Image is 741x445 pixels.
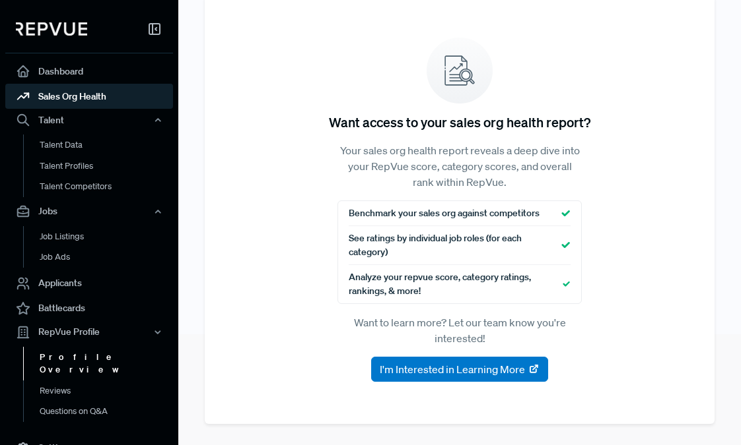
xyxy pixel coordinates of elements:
a: Profile Overview [23,347,191,380]
a: Talent Data [23,134,191,156]
button: RepVue Profile [5,321,173,343]
a: Sales Org Health [5,84,173,109]
span: Analyze your repvue score, category ratings, rankings, & more! [349,270,563,298]
a: Job Ads [23,247,191,268]
span: Benchmark your sales org against competitors [349,206,540,220]
a: Dashboard [5,59,173,84]
a: Job Listings [23,226,191,247]
span: I'm Interested in Learning More [380,361,525,377]
a: Applicants [5,271,173,296]
span: See ratings by individual job roles (for each category) [349,231,561,259]
a: Questions on Q&A [23,401,191,422]
p: Your sales org health report reveals a deep dive into your RepVue score, category scores, and ove... [337,142,582,190]
button: Jobs [5,200,173,223]
button: I'm Interested in Learning More [371,357,548,382]
a: Talent Profiles [23,156,191,177]
button: Talent [5,109,173,131]
img: RepVue [16,22,87,36]
a: Reviews [23,380,191,401]
a: Talent Competitors [23,176,191,197]
p: Want to learn more? Let our team know you're interested! [337,314,582,346]
a: Battlecards [5,296,173,321]
h5: Want access to your sales org health report? [329,114,590,130]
